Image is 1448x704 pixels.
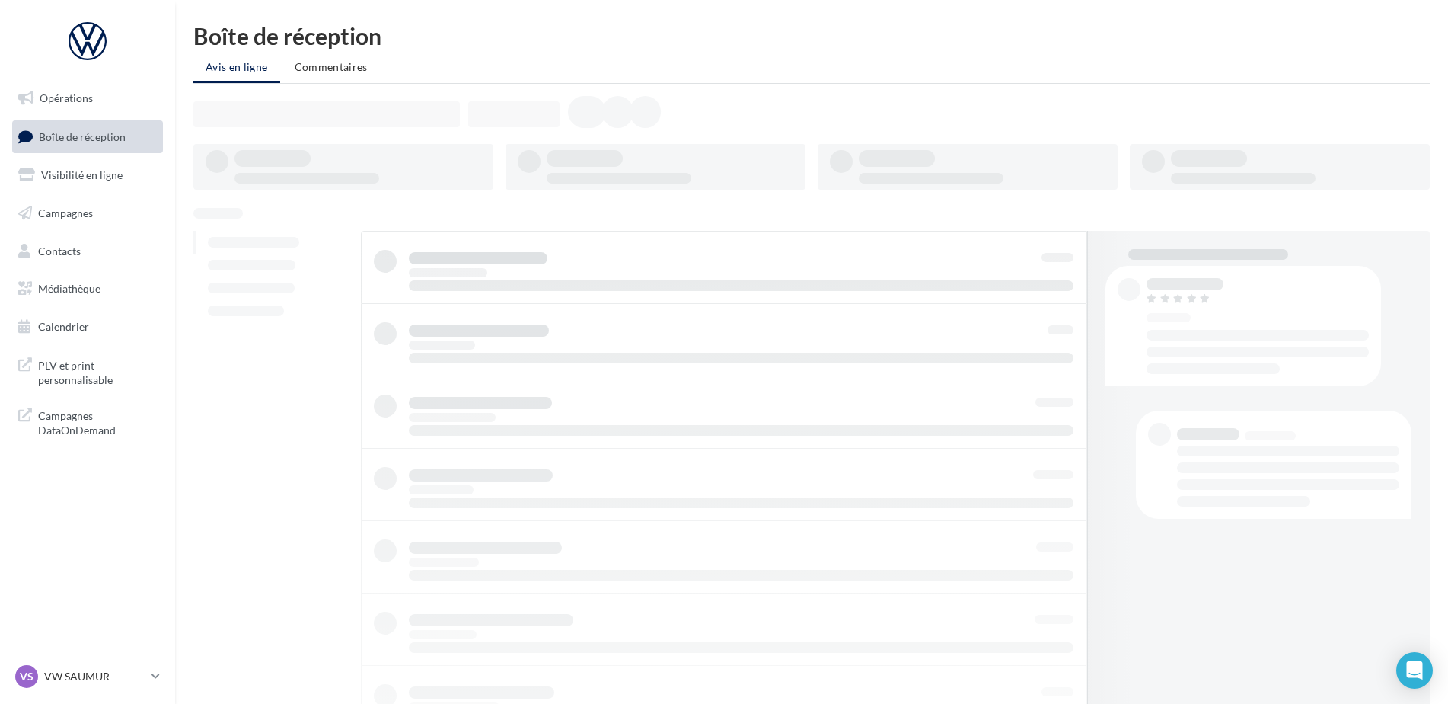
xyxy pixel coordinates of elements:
[9,311,166,343] a: Calendrier
[44,669,145,684] p: VW SAUMUR
[38,320,89,333] span: Calendrier
[9,197,166,229] a: Campagnes
[12,662,163,691] a: VS VW SAUMUR
[9,235,166,267] a: Contacts
[38,355,157,388] span: PLV et print personnalisable
[40,91,93,104] span: Opérations
[41,168,123,181] span: Visibilité en ligne
[38,282,100,295] span: Médiathèque
[295,60,368,73] span: Commentaires
[193,24,1430,47] div: Boîte de réception
[20,669,33,684] span: VS
[9,159,166,191] a: Visibilité en ligne
[9,349,166,394] a: PLV et print personnalisable
[9,82,166,114] a: Opérations
[39,130,126,142] span: Boîte de réception
[38,206,93,219] span: Campagnes
[38,244,81,257] span: Contacts
[9,273,166,305] a: Médiathèque
[38,405,157,438] span: Campagnes DataOnDemand
[1396,652,1433,689] div: Open Intercom Messenger
[9,399,166,444] a: Campagnes DataOnDemand
[9,120,166,153] a: Boîte de réception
